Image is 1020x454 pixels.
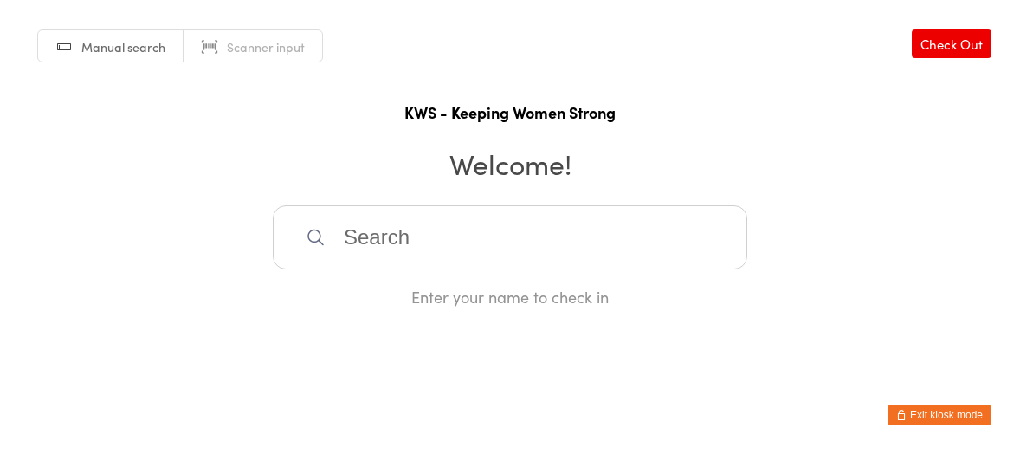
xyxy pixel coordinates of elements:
[273,205,747,269] input: Search
[273,286,747,308] div: Enter your name to check in
[17,144,1003,183] h2: Welcome!
[227,38,305,55] span: Scanner input
[912,29,991,58] a: Check Out
[17,101,1003,123] h1: KWS - Keeping Women Strong
[81,38,165,55] span: Manual search
[888,405,991,425] button: Exit kiosk mode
